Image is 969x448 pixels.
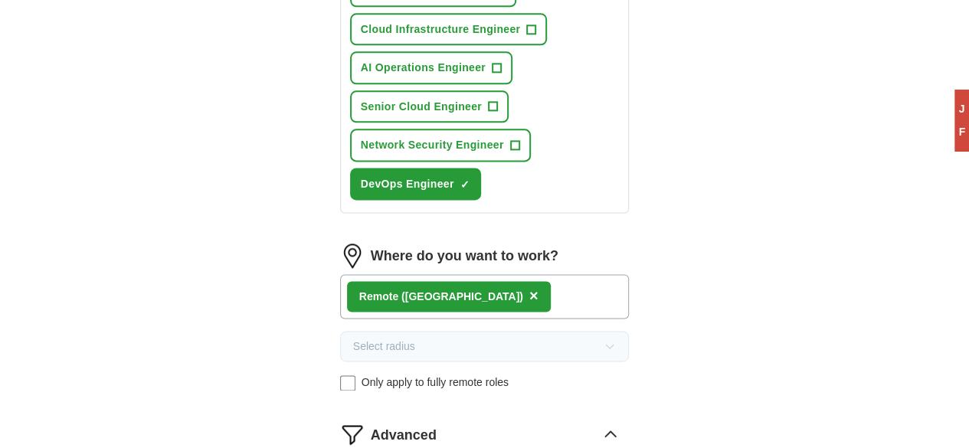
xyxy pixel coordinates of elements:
button: Cloud Infrastructure Engineer [350,13,548,45]
img: location.png [340,244,365,268]
div: Remote ([GEOGRAPHIC_DATA]) [359,288,523,305]
span: AI Operations Engineer [361,59,486,76]
button: Network Security Engineer [350,129,531,161]
button: Senior Cloud Engineer [350,90,509,123]
span: Advanced [371,424,437,446]
button: Select radius [340,331,630,361]
input: Only apply to fully remote roles [340,375,355,391]
button: AI Operations Engineer [350,51,512,83]
button: DevOps Engineer✓ [350,168,481,200]
span: Cloud Infrastructure Engineer [361,21,521,38]
span: × [529,287,539,304]
button: × [529,284,539,309]
label: Where do you want to work? [371,245,558,267]
span: Select radius [353,338,415,355]
span: Only apply to fully remote roles [362,374,509,391]
span: Senior Cloud Engineer [361,98,482,115]
img: filter [340,422,365,446]
span: Network Security Engineer [361,136,504,153]
span: ✓ [460,178,470,191]
span: DevOps Engineer [361,175,454,192]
